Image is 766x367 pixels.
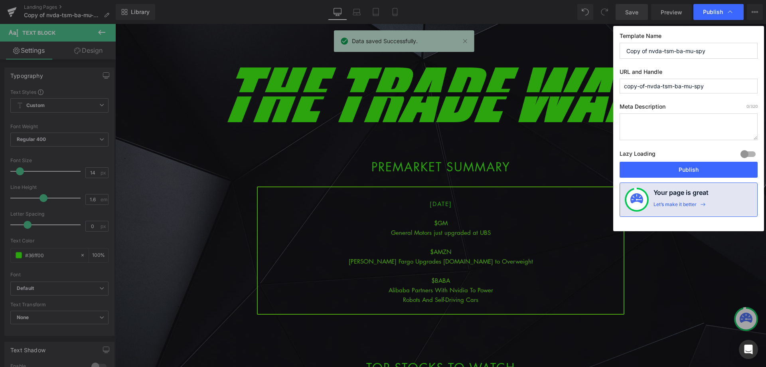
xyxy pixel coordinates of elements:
span: /320 [746,104,758,109]
div: Open Intercom Messenger [739,340,758,359]
div: [PERSON_NAME] Fargo Upgrades [DOMAIN_NAME] to Overweight [142,232,508,242]
span: Publish [703,8,723,16]
div: $GM [142,194,508,204]
div: $BABA [142,252,508,261]
h4: Your page is great [653,188,709,201]
h1: PREMARKET SUMMARY [92,138,559,148]
img: onboarding-status.svg [630,193,643,206]
div: Alibaba Partners With Nvidia To Power [142,261,508,271]
span: [DATE] [314,176,337,184]
label: Meta Description [620,103,758,113]
div: Let’s make it better [653,201,697,212]
button: Publish [620,162,758,178]
div: $AMZN [142,223,508,232]
div: General Motors just upgraded at UBS [142,204,508,213]
label: URL and Handle [620,68,758,79]
label: Template Name [620,32,758,43]
label: Lazy Loading [620,149,655,162]
span: 0 [746,104,749,109]
div: Robots And Self-Driving Cars [142,271,508,280]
